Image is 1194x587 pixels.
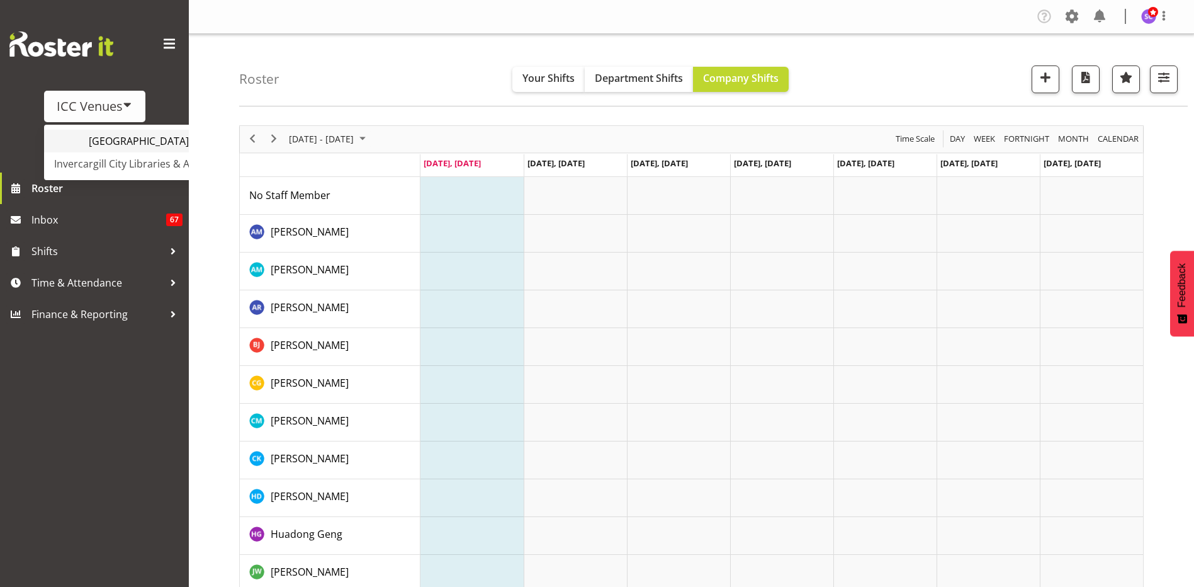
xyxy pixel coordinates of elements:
button: Your Shifts [512,67,585,92]
span: Feedback [1176,263,1188,307]
span: Shifts [31,242,164,261]
span: Roster [31,179,183,198]
span: Company Shifts [703,71,779,85]
span: Inbox [31,210,166,229]
button: Feedback - Show survey [1170,251,1194,336]
img: stephen-cook564.jpg [1141,9,1156,24]
span: Your Shifts [522,71,575,85]
div: ICC Venues [57,97,133,116]
span: Time & Attendance [31,273,164,292]
button: Add a new shift [1032,66,1059,93]
span: Department Shifts [595,71,683,85]
button: Download a PDF of the roster according to the set date range. [1072,66,1100,93]
button: Company Shifts [693,67,789,92]
a: Invercargill City Libraries & Archives [44,152,254,175]
h4: Roster [239,72,279,86]
img: Rosterit website logo [9,31,113,57]
a: [GEOGRAPHIC_DATA] [44,130,254,152]
button: Filter Shifts [1150,66,1178,93]
span: Finance & Reporting [31,305,164,324]
button: Highlight an important date within the roster. [1112,66,1140,93]
button: Department Shifts [585,67,693,92]
span: 67 [166,214,183,226]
